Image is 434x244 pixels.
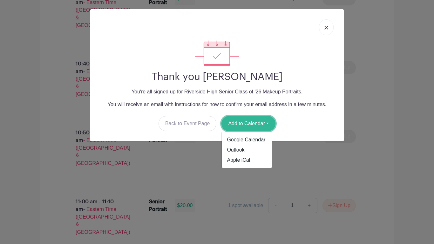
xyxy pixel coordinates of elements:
[324,26,328,30] img: close_button-5f87c8562297e5c2d7936805f587ecaba9071eb48480494691a3f1689db116b3.svg
[95,88,339,96] p: You're all signed up for Riverside High Senior Class of '26 Makeup Portraits.
[95,71,339,83] h2: Thank you [PERSON_NAME]
[222,135,272,145] a: Google Calendar
[159,116,217,131] a: Back to Event Page
[222,145,272,155] a: Outlook
[95,101,339,108] p: You will receive an email with instructions for how to confirm your email address in a few minutes.
[221,116,275,131] button: Add to Calendar
[222,155,272,165] a: Apple iCal
[195,40,239,66] img: signup_complete-c468d5dda3e2740ee63a24cb0ba0d3ce5d8a4ecd24259e683200fb1569d990c8.svg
